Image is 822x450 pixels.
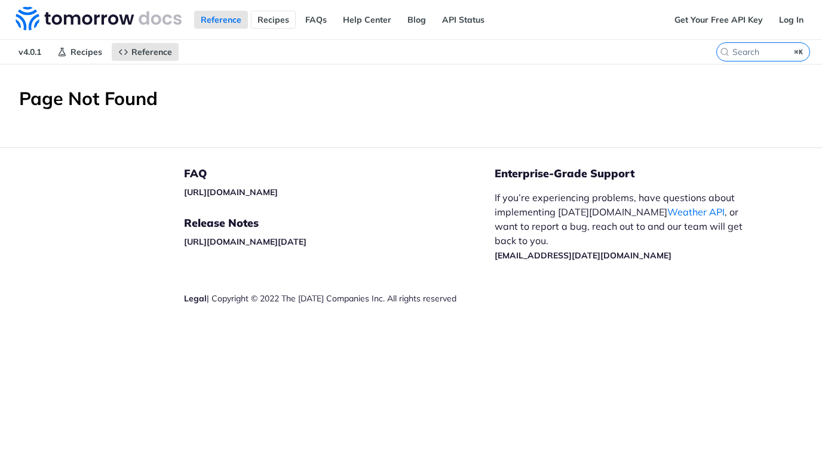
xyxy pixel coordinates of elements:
[184,292,495,304] div: | Copyright © 2022 The [DATE] Companies Inc. All rights reserved
[401,11,433,29] a: Blog
[184,236,306,247] a: [URL][DOMAIN_NAME][DATE]
[112,43,179,61] a: Reference
[667,206,725,218] a: Weather API
[720,47,729,57] svg: Search
[184,293,207,304] a: Legal
[668,11,769,29] a: Get Your Free API Key
[194,11,248,29] a: Reference
[772,11,810,29] a: Log In
[16,7,182,30] img: Tomorrow.io Weather API Docs
[299,11,333,29] a: FAQs
[131,47,172,57] span: Reference
[70,47,102,57] span: Recipes
[184,216,495,230] h5: Release Notes
[495,250,671,261] a: [EMAIL_ADDRESS][DATE][DOMAIN_NAME]
[336,11,398,29] a: Help Center
[51,43,109,61] a: Recipes
[792,46,806,58] kbd: ⌘K
[495,190,755,262] p: If you’re experiencing problems, have questions about implementing [DATE][DOMAIN_NAME] , or want ...
[19,88,803,109] h1: Page Not Found
[184,167,495,181] h5: FAQ
[495,167,774,181] h5: Enterprise-Grade Support
[435,11,491,29] a: API Status
[184,187,278,198] a: [URL][DOMAIN_NAME]
[251,11,296,29] a: Recipes
[12,43,48,61] span: v4.0.1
